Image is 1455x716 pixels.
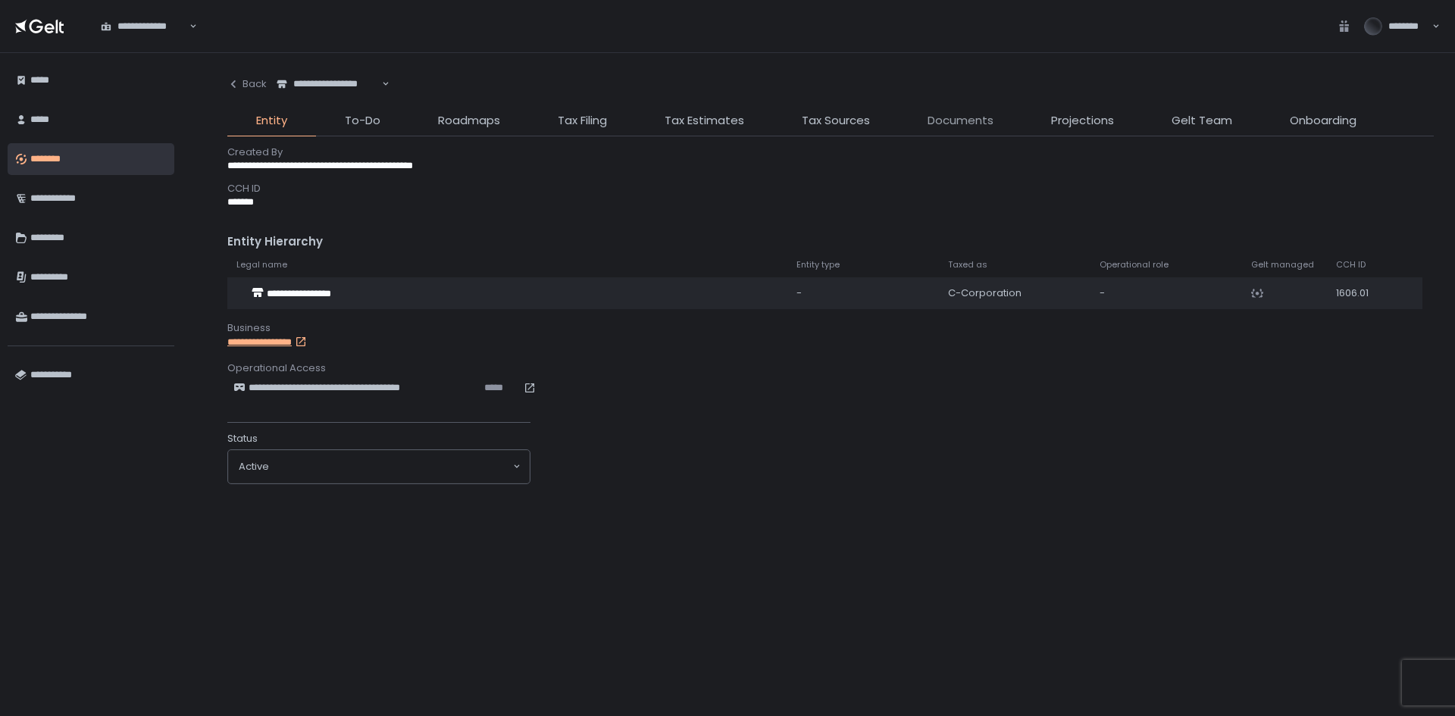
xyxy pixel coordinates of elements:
span: Roadmaps [438,112,500,130]
div: Search for option [91,11,197,42]
span: Projections [1051,112,1114,130]
div: C-Corporation [948,286,1081,300]
span: Tax Filing [558,112,607,130]
span: Gelt Team [1172,112,1232,130]
span: Taxed as [948,259,987,270]
span: Legal name [236,259,287,270]
div: CCH ID [227,182,1434,195]
span: Tax Estimates [665,112,744,130]
div: Entity Hierarchy [227,233,1434,251]
span: CCH ID [1336,259,1366,270]
span: Tax Sources [802,112,870,130]
div: Back [227,77,267,91]
input: Search for option [269,459,512,474]
button: Back [227,68,267,100]
span: Operational role [1100,259,1169,270]
div: Operational Access [227,361,1434,375]
span: Documents [928,112,993,130]
span: Entity type [796,259,840,270]
div: - [796,286,930,300]
div: Search for option [228,450,530,483]
span: Entity [256,112,287,130]
span: active [239,460,269,474]
div: Created By [227,145,1434,159]
div: - [1100,286,1233,300]
span: Gelt managed [1251,259,1314,270]
div: Search for option [267,68,390,100]
span: Status [227,432,258,446]
span: To-Do [345,112,380,130]
div: 1606.01 [1336,286,1384,300]
input: Search for option [187,19,188,34]
span: Onboarding [1290,112,1356,130]
div: Business [227,321,1434,335]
